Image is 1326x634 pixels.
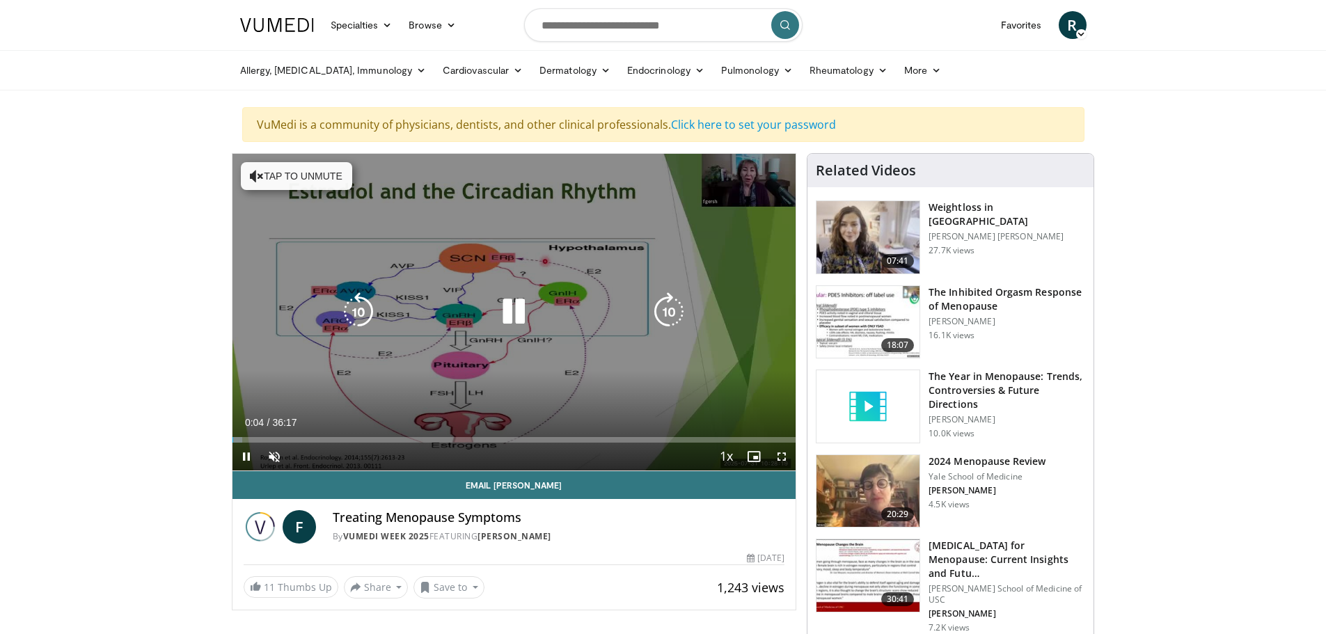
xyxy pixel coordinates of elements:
a: [PERSON_NAME] [477,530,551,542]
button: Fullscreen [768,443,796,470]
span: 1,243 views [717,579,784,596]
img: 47271b8a-94f4-49c8-b914-2a3d3af03a9e.150x105_q85_crop-smart_upscale.jpg [816,539,919,612]
p: [PERSON_NAME] [929,608,1085,619]
span: / [267,417,270,428]
img: video_placeholder_short.svg [816,370,919,443]
h3: [MEDICAL_DATA] for Menopause: Current Insights and Futu… [929,539,1085,580]
h3: The Inhibited Orgasm Response of Menopause [929,285,1085,313]
a: Endocrinology [619,56,713,84]
button: Unmute [260,443,288,470]
a: Click here to set your password [671,117,836,132]
img: VuMedi Logo [240,18,314,32]
a: Browse [400,11,464,39]
h3: 2024 Menopause Review [929,454,1045,468]
span: 30:41 [881,592,915,606]
div: VuMedi is a community of physicians, dentists, and other clinical professionals. [242,107,1084,142]
h4: Treating Menopause Symptoms [333,510,785,525]
a: Vumedi Week 2025 [343,530,429,542]
span: 11 [264,580,275,594]
h4: Related Videos [816,162,916,179]
video-js: Video Player [232,154,796,471]
a: Cardiovascular [434,56,531,84]
button: Tap to unmute [241,162,352,190]
a: 30:41 [MEDICAL_DATA] for Menopause: Current Insights and Futu… [PERSON_NAME] School of Medicine o... [816,539,1085,633]
p: 7.2K views [929,622,970,633]
img: 283c0f17-5e2d-42ba-a87c-168d447cdba4.150x105_q85_crop-smart_upscale.jpg [816,286,919,358]
h3: The Year in Menopause: Trends, Controversies & Future Directions [929,370,1085,411]
img: 9983fed1-7565-45be-8934-aef1103ce6e2.150x105_q85_crop-smart_upscale.jpg [816,201,919,274]
div: Progress Bar [232,437,796,443]
img: 692f135d-47bd-4f7e-b54d-786d036e68d3.150x105_q85_crop-smart_upscale.jpg [816,455,919,528]
button: Playback Rate [712,443,740,470]
div: By FEATURING [333,530,785,543]
p: 16.1K views [929,330,974,341]
a: R [1059,11,1087,39]
button: Share [344,576,409,599]
a: 11 Thumbs Up [244,576,338,598]
h3: Weightloss in [GEOGRAPHIC_DATA] [929,200,1085,228]
button: Enable picture-in-picture mode [740,443,768,470]
span: 0:04 [245,417,264,428]
p: [PERSON_NAME] [929,316,1085,327]
div: [DATE] [747,552,784,564]
a: Specialties [322,11,401,39]
a: Dermatology [531,56,619,84]
a: Email [PERSON_NAME] [232,471,796,499]
a: F [283,510,316,544]
a: The Year in Menopause: Trends, Controversies & Future Directions [PERSON_NAME] 10.0K views [816,370,1085,443]
p: 4.5K views [929,499,970,510]
a: Rheumatology [801,56,896,84]
span: 18:07 [881,338,915,352]
a: Pulmonology [713,56,801,84]
span: 07:41 [881,254,915,268]
a: Favorites [993,11,1050,39]
p: 27.7K views [929,245,974,256]
span: 36:17 [272,417,297,428]
a: 07:41 Weightloss in [GEOGRAPHIC_DATA] [PERSON_NAME] [PERSON_NAME] 27.7K views [816,200,1085,274]
img: Vumedi Week 2025 [244,510,277,544]
p: [PERSON_NAME] [PERSON_NAME] [929,231,1085,242]
p: Yale School of Medicine [929,471,1045,482]
button: Save to [413,576,484,599]
a: More [896,56,949,84]
p: 10.0K views [929,428,974,439]
p: [PERSON_NAME] [929,414,1085,425]
p: [PERSON_NAME] [929,485,1045,496]
input: Search topics, interventions [524,8,803,42]
span: 20:29 [881,507,915,521]
a: Allergy, [MEDICAL_DATA], Immunology [232,56,435,84]
button: Pause [232,443,260,470]
p: [PERSON_NAME] School of Medicine of USC [929,583,1085,605]
a: 20:29 2024 Menopause Review Yale School of Medicine [PERSON_NAME] 4.5K views [816,454,1085,528]
a: 18:07 The Inhibited Orgasm Response of Menopause [PERSON_NAME] 16.1K views [816,285,1085,359]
